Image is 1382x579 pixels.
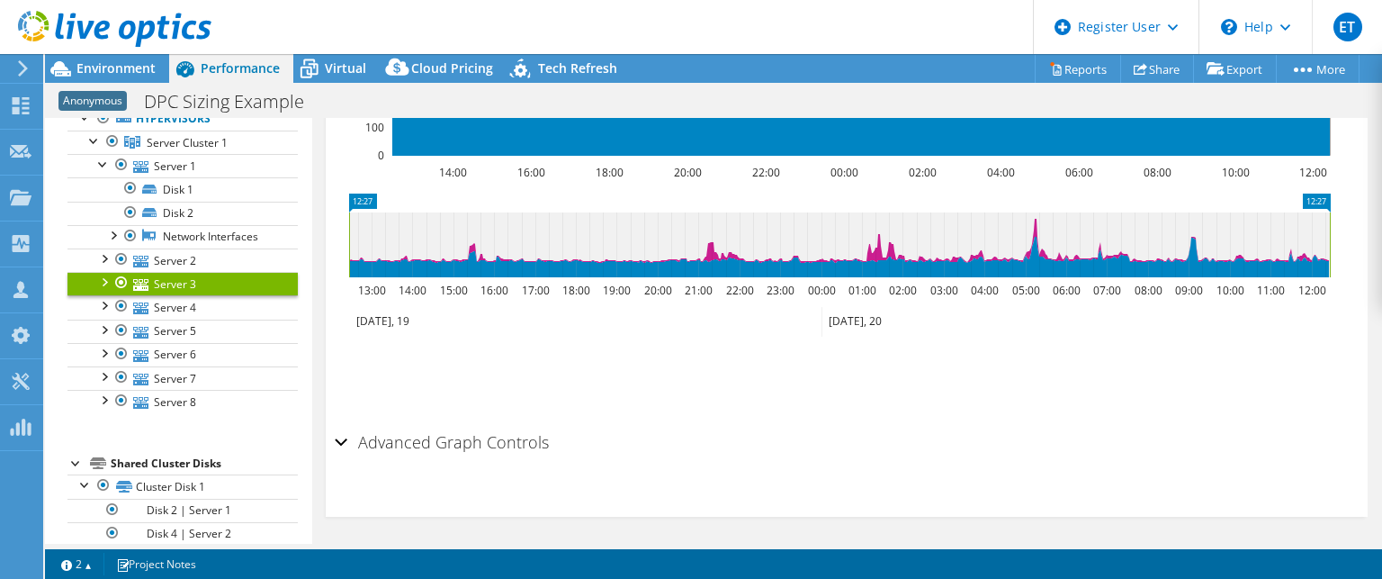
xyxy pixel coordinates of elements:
text: 14:00 [439,165,467,180]
text: 11:00 [1257,283,1285,298]
text: 06:00 [1065,165,1093,180]
a: Project Notes [103,553,209,575]
text: 18:00 [562,283,590,298]
text: 07:00 [1093,283,1121,298]
text: 0 [378,148,384,163]
text: 22:00 [752,165,780,180]
text: 08:00 [1144,165,1171,180]
text: 05:00 [1012,283,1040,298]
text: 21:00 [685,283,713,298]
span: Tech Refresh [538,59,617,77]
span: Performance [201,59,280,77]
text: 02:00 [889,283,917,298]
h1: DPC Sizing Example [136,92,332,112]
text: 22:00 [726,283,754,298]
text: 04:00 [971,283,999,298]
text: 19:00 [603,283,631,298]
text: 08:00 [1135,283,1162,298]
text: 04:00 [987,165,1015,180]
a: Server 1 [67,154,298,177]
text: 15:00 [440,283,468,298]
text: 16:00 [480,283,508,298]
text: 10:00 [1222,165,1250,180]
a: Hypervisors [67,107,298,131]
text: 100 [365,120,384,135]
text: 06:00 [1053,283,1081,298]
a: Disk 1 [67,177,298,201]
a: Cluster Disk 1 [67,475,298,498]
a: More [1276,55,1360,83]
span: Virtual [325,59,366,77]
text: 12:00 [1299,165,1327,180]
text: 13:00 [358,283,386,298]
text: 02:00 [909,165,937,180]
a: Server Cluster 1 [67,131,298,154]
a: Disk 4 | Server 2 [67,522,298,546]
text: 12:00 [1298,283,1326,298]
a: Disk 2 | Server 1 [67,499,298,522]
h2: Advanced Graph Controls [335,424,549,460]
svg: \n [1221,19,1237,35]
text: 00:00 [808,283,836,298]
a: Server 4 [67,295,298,319]
a: Network Interfaces [67,225,298,249]
span: Environment [76,59,156,77]
span: Server Cluster 1 [147,135,228,150]
text: 18:00 [596,165,624,180]
a: Share [1120,55,1194,83]
a: 2 [49,553,104,575]
span: Cloud Pricing [411,59,493,77]
a: Export [1193,55,1277,83]
text: 10:00 [1216,283,1244,298]
text: 09:00 [1175,283,1203,298]
a: Server 6 [67,343,298,366]
a: Server 5 [67,320,298,343]
span: Anonymous [58,91,127,111]
a: Server 2 [67,249,298,272]
text: 03:00 [930,283,958,298]
a: Server 7 [67,366,298,390]
text: 14:00 [399,283,426,298]
text: 20:00 [644,283,672,298]
div: Shared Cluster Disks [111,453,298,475]
a: Reports [1035,55,1121,83]
text: 16:00 [517,165,545,180]
span: ET [1333,13,1362,41]
a: Server 8 [67,390,298,413]
text: 17:00 [522,283,550,298]
a: Server 3 [67,272,298,295]
text: 20:00 [674,165,702,180]
text: 23:00 [767,283,794,298]
a: Disk 2 [67,202,298,225]
text: 00:00 [830,165,858,180]
text: 01:00 [848,283,876,298]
